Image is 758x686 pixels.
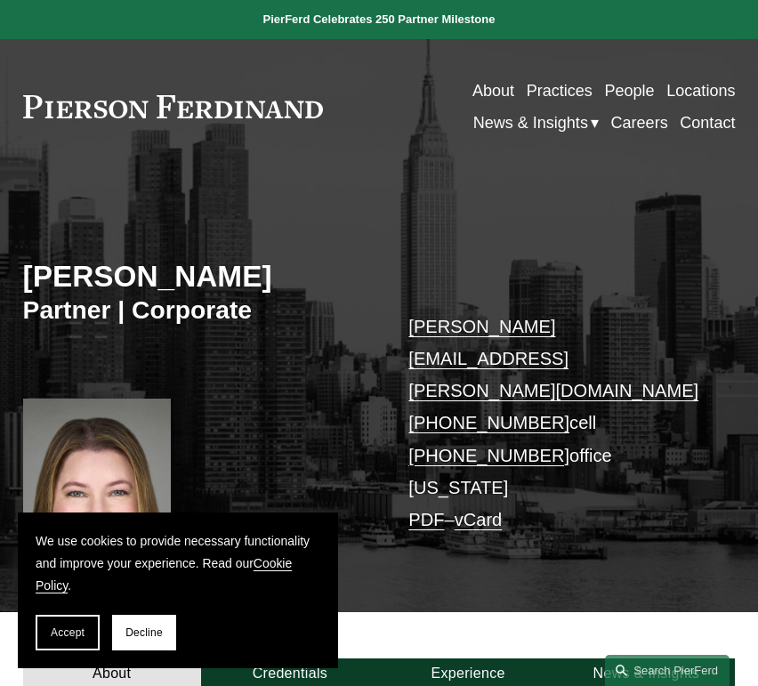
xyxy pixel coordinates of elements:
[611,107,668,139] a: Careers
[51,626,85,639] span: Accept
[112,615,176,650] button: Decline
[408,510,444,529] a: PDF
[666,75,735,107] a: Locations
[455,510,503,529] a: vCard
[23,295,379,326] h3: Partner | Corporate
[36,530,320,597] p: We use cookies to provide necessary functionality and improve your experience. Read our .
[473,109,588,137] span: News & Insights
[125,626,163,639] span: Decline
[472,75,514,107] a: About
[605,655,730,686] a: Search this site
[680,107,735,139] a: Contact
[408,446,569,465] a: [PHONE_NUMBER]
[527,75,593,107] a: Practices
[36,615,100,650] button: Accept
[408,311,706,536] p: cell office [US_STATE] –
[18,512,338,668] section: Cookie banner
[23,259,379,295] h2: [PERSON_NAME]
[36,556,292,593] a: Cookie Policy
[408,317,698,400] a: [PERSON_NAME][EMAIL_ADDRESS][PERSON_NAME][DOMAIN_NAME]
[604,75,654,107] a: People
[408,413,569,432] a: [PHONE_NUMBER]
[473,107,599,139] a: folder dropdown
